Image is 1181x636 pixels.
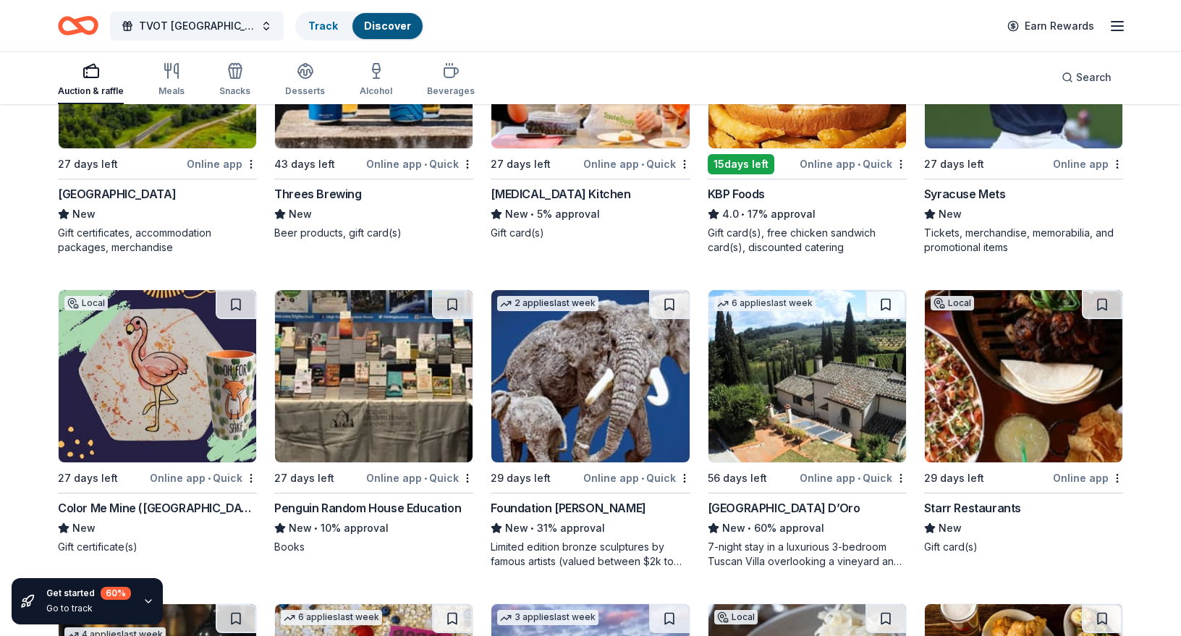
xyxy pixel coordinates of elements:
[924,289,1123,554] a: Image for Starr RestaurantsLocal29 days leftOnline appStarr RestaurantsNewGift card(s)
[924,156,984,173] div: 27 days left
[800,155,907,173] div: Online app Quick
[58,470,118,487] div: 27 days left
[46,603,131,614] div: Go to track
[285,56,325,104] button: Desserts
[59,290,256,462] img: Image for Color Me Mine (Upper West Side)
[1053,155,1123,173] div: Online app
[1076,69,1112,86] span: Search
[531,208,535,220] span: •
[427,85,475,97] div: Beverages
[1050,63,1123,92] button: Search
[58,499,257,517] div: Color Me Mine ([GEOGRAPHIC_DATA])
[491,156,551,173] div: 27 days left
[308,20,338,32] a: Track
[360,85,392,97] div: Alcohol
[583,469,690,487] div: Online app Quick
[505,205,528,223] span: New
[491,205,690,223] div: 5% approval
[741,208,745,220] span: •
[505,520,528,537] span: New
[924,499,1021,517] div: Starr Restaurants
[641,472,644,484] span: •
[366,155,473,173] div: Online app Quick
[274,470,334,487] div: 27 days left
[58,226,257,255] div: Gift certificates, accommodation packages, merchandise
[939,205,962,223] span: New
[714,610,758,624] div: Local
[58,185,176,203] div: [GEOGRAPHIC_DATA]
[722,520,745,537] span: New
[158,56,185,104] button: Meals
[427,56,475,104] button: Beverages
[497,610,598,625] div: 3 applies last week
[101,587,131,600] div: 60 %
[924,470,984,487] div: 29 days left
[531,522,535,534] span: •
[491,185,630,203] div: [MEDICAL_DATA] Kitchen
[1053,469,1123,487] div: Online app
[708,185,765,203] div: KBP Foods
[708,154,774,174] div: 15 days left
[285,85,325,97] div: Desserts
[924,226,1123,255] div: Tickets, merchandise, memorabilia, and promotional items
[110,12,284,41] button: TVOT [GEOGRAPHIC_DATA] 2025
[931,296,974,310] div: Local
[58,156,118,173] div: 27 days left
[274,520,473,537] div: 10% approval
[924,185,1006,203] div: Syracuse Mets
[219,85,250,97] div: Snacks
[491,520,690,537] div: 31% approval
[924,540,1123,554] div: Gift card(s)
[708,226,907,255] div: Gift card(s), free chicken sandwich card(s), discounted catering
[274,185,361,203] div: Threes Brewing
[708,520,907,537] div: 60% approval
[858,158,860,170] span: •
[281,610,382,625] div: 6 applies last week
[708,289,907,569] a: Image for Villa Sogni D’Oro6 applieslast week56 days leftOnline app•Quick[GEOGRAPHIC_DATA] D’OroN...
[315,522,318,534] span: •
[289,520,312,537] span: New
[708,499,860,517] div: [GEOGRAPHIC_DATA] D’Oro
[708,540,907,569] div: 7-night stay in a luxurious 3-bedroom Tuscan Villa overlooking a vineyard and the ancient walled ...
[58,85,124,97] div: Auction & raffle
[641,158,644,170] span: •
[491,289,690,569] a: Image for Foundation Michelangelo2 applieslast week29 days leftOnline app•QuickFoundation [PERSON...
[858,472,860,484] span: •
[424,158,427,170] span: •
[364,20,411,32] a: Discover
[295,12,424,41] button: TrackDiscover
[274,289,473,554] a: Image for Penguin Random House Education27 days leftOnline app•QuickPenguin Random House Educatio...
[274,499,461,517] div: Penguin Random House Education
[925,290,1122,462] img: Image for Starr Restaurants
[424,472,427,484] span: •
[583,155,690,173] div: Online app Quick
[219,56,250,104] button: Snacks
[274,540,473,554] div: Books
[800,469,907,487] div: Online app Quick
[187,155,257,173] div: Online app
[58,56,124,104] button: Auction & raffle
[722,205,739,223] span: 4.0
[714,296,816,311] div: 6 applies last week
[491,499,645,517] div: Foundation [PERSON_NAME]
[939,520,962,537] span: New
[497,296,598,311] div: 2 applies last week
[274,226,473,240] div: Beer products, gift card(s)
[64,296,108,310] div: Local
[289,205,312,223] span: New
[360,56,392,104] button: Alcohol
[58,540,257,554] div: Gift certificate(s)
[208,472,211,484] span: •
[708,205,907,223] div: 17% approval
[58,9,98,43] a: Home
[491,540,690,569] div: Limited edition bronze sculptures by famous artists (valued between $2k to $7k; proceeds will spl...
[708,290,906,462] img: Image for Villa Sogni D’Oro
[366,469,473,487] div: Online app Quick
[72,205,96,223] span: New
[999,13,1103,39] a: Earn Rewards
[491,290,689,462] img: Image for Foundation Michelangelo
[46,587,131,600] div: Get started
[491,470,551,487] div: 29 days left
[139,17,255,35] span: TVOT [GEOGRAPHIC_DATA] 2025
[708,470,767,487] div: 56 days left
